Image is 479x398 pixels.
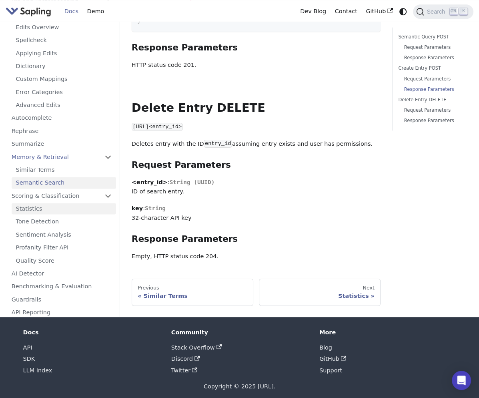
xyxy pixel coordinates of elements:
[404,75,462,83] a: Request Parameters
[132,252,381,261] p: Empty, HTTP status code 204.
[83,5,108,18] a: Demo
[138,285,247,291] div: Previous
[170,179,215,185] span: String (UUID)
[145,205,166,211] span: String
[12,164,116,176] a: Similar Terms
[398,33,465,41] a: Semantic Query POST
[23,382,456,392] div: Copyright © 2025 [URL].
[265,285,375,291] div: Next
[413,4,473,19] button: Search (Ctrl+K)
[404,107,462,114] a: Request Parameters
[398,96,465,104] a: Delete Entry DELETE
[12,60,116,72] a: Dictionary
[7,281,116,292] a: Benchmarking & Evaluation
[132,60,381,70] p: HTTP status code 201.
[132,179,168,185] strong: <entry_id>
[132,279,253,306] a: PreviousSimilar Terms
[12,255,116,267] a: Quality Score
[12,34,116,46] a: Spellcheck
[7,294,116,306] a: Guardrails
[171,356,200,362] a: Discord
[12,22,116,33] a: Edits Overview
[12,177,116,189] a: Semantic Search
[319,367,342,374] a: Support
[7,268,116,279] a: AI Detector
[132,139,381,149] p: Deletes entry with the ID assuming entry exists and user has permissions.
[319,356,347,362] a: GitHub
[132,101,381,115] h2: Delete Entry DELETE
[404,86,462,93] a: Response Parameters
[12,203,116,215] a: Statistics
[12,242,116,253] a: Profanity Filter API
[452,371,471,390] div: Open Intercom Messenger
[23,329,160,336] div: Docs
[12,73,116,85] a: Custom Mappings
[7,190,116,202] a: Scoring & Classification
[7,307,116,318] a: API Reporting
[12,99,116,111] a: Advanced Edits
[23,367,52,374] a: LLM Index
[331,5,362,18] a: Contact
[404,44,462,51] a: Request Parameters
[171,367,198,374] a: Twitter
[6,6,51,17] img: Sapling.ai
[7,138,116,150] a: Summarize
[319,344,332,351] a: Blog
[7,113,116,124] a: Autocomplete
[6,6,54,17] a: Sapling.ai
[424,8,450,15] span: Search
[138,292,247,300] div: Similar Terms
[23,356,35,362] a: SDK
[12,48,116,59] a: Applying Edits
[132,160,381,171] h3: Request Parameters
[361,5,397,18] a: GitHub
[171,329,308,336] div: Community
[296,5,330,18] a: Dev Blog
[60,5,83,18] a: Docs
[171,344,222,351] a: Stack Overflow
[7,125,116,137] a: Rephrase
[12,216,116,228] a: Tone Detection
[132,123,183,131] code: [URL]<entry_id>
[132,234,381,245] h3: Response Parameters
[265,292,375,300] div: Statistics
[404,54,462,62] a: Response Parameters
[12,229,116,241] a: Sentiment Analysis
[397,6,409,17] button: Switch between dark and light mode (currently system mode)
[132,279,381,306] nav: Docs pages
[404,117,462,125] a: Response Parameters
[398,64,465,72] a: Create Entry POST
[459,8,467,15] kbd: K
[132,178,381,197] p: : ID of search entry.
[259,279,381,306] a: NextStatistics
[12,86,116,98] a: Error Categories
[204,140,232,148] code: entry_id
[7,151,116,163] a: Memory & Retrieval
[132,42,381,53] h3: Response Parameters
[132,204,381,223] p: : 32-character API key
[132,205,143,211] strong: key
[319,329,456,336] div: More
[23,344,32,351] a: API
